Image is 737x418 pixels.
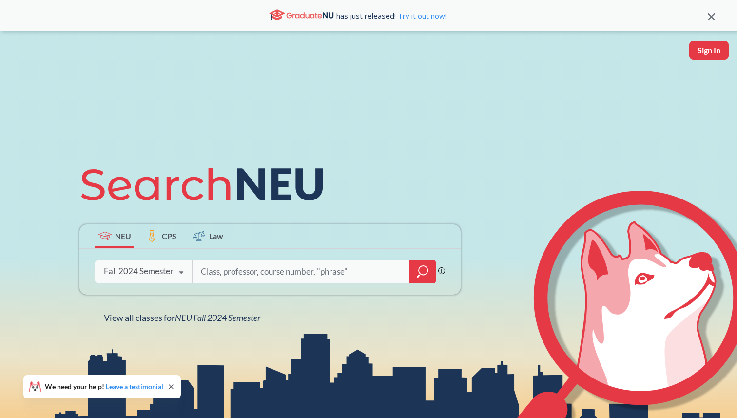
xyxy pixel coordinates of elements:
svg: magnifying glass [417,265,428,279]
span: CPS [162,230,176,241]
span: View all classes for [104,312,260,323]
a: Leave a testimonial [106,382,163,391]
a: sandbox logo [10,41,33,74]
button: Sign In [689,41,729,60]
span: NEU Fall 2024 Semester [175,312,260,323]
a: Try it out now! [396,11,446,20]
span: We need your help! [45,383,163,390]
img: sandbox logo [10,41,33,71]
span: NEU [115,230,131,241]
input: Class, professor, course number, "phrase" [200,261,403,282]
div: magnifying glass [409,260,436,283]
span: Law [209,230,223,241]
div: Fall 2024 Semester [104,266,174,277]
span: has just released! [336,10,446,21]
